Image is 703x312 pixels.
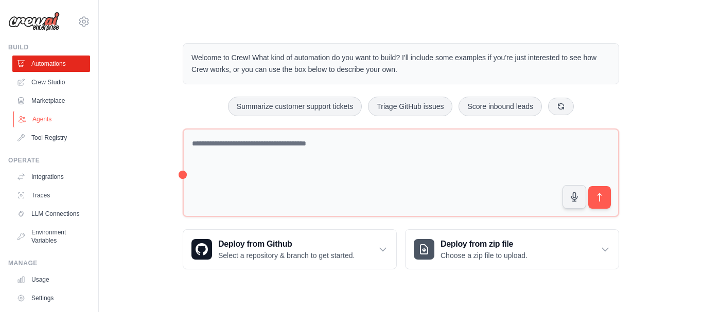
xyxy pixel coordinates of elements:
[12,169,90,185] a: Integrations
[13,111,91,127] a: Agents
[218,250,355,261] p: Select a repository & branch to get started.
[506,231,666,245] h3: Create an automation
[12,187,90,204] a: Traces
[12,271,90,288] a: Usage
[506,249,666,283] p: Describe the automation you want to build, select an example option, or use the microphone to spe...
[191,52,610,76] p: Welcome to Crew! What kind of automation do you want to build? I'll include some examples if you'...
[12,130,90,146] a: Tool Registry
[218,238,355,250] h3: Deploy from Github
[8,259,90,267] div: Manage
[441,250,528,261] p: Choose a zip file to upload.
[8,43,90,51] div: Build
[672,218,679,226] button: Close walkthrough
[12,74,90,90] a: Crew Studio
[459,97,542,116] button: Score inbound leads
[8,156,90,164] div: Operate
[12,93,90,109] a: Marketplace
[12,290,90,306] a: Settings
[228,97,362,116] button: Summarize customer support tickets
[441,238,528,250] h3: Deploy from zip file
[368,97,452,116] button: Triage GitHub issues
[8,12,60,31] img: Logo
[514,220,535,228] span: Step 1
[12,224,90,249] a: Environment Variables
[12,56,90,72] a: Automations
[12,206,90,222] a: LLM Connections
